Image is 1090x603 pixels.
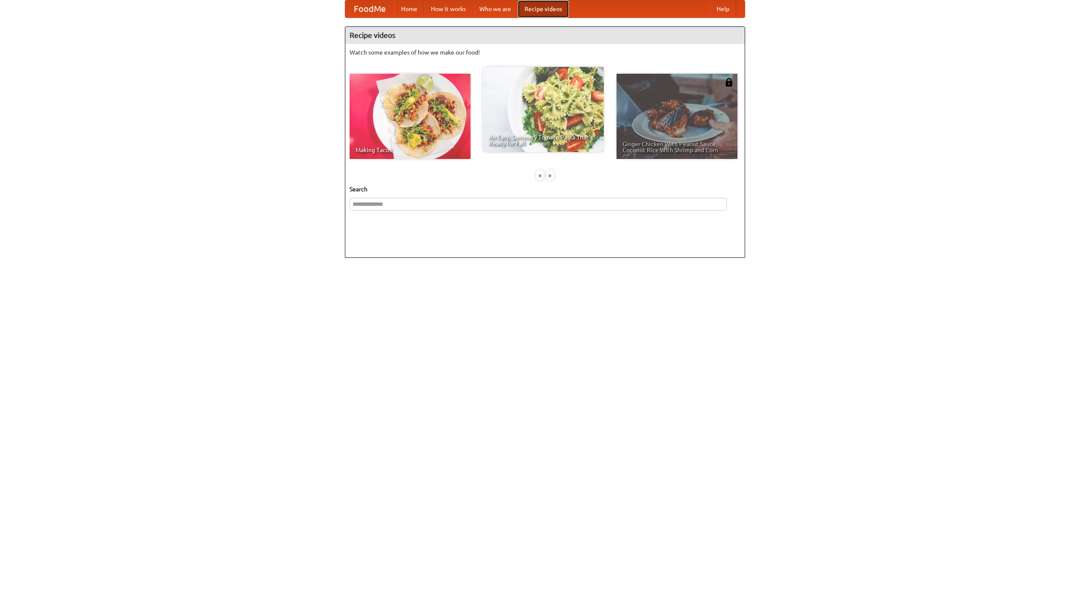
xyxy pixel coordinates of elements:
a: Who we are [473,0,518,17]
a: How it works [424,0,473,17]
span: An Easy, Summery Tomato Pasta That's Ready for Fall [489,134,598,146]
h5: Search [350,185,740,193]
a: FoodMe [345,0,394,17]
span: Making Tacos [356,147,465,153]
a: An Easy, Summery Tomato Pasta That's Ready for Fall [483,67,604,152]
a: Making Tacos [350,74,470,159]
a: Home [394,0,424,17]
div: « [536,170,544,181]
p: Watch some examples of how we make our food! [350,48,740,57]
div: » [546,170,554,181]
a: Help [710,0,736,17]
a: Recipe videos [518,0,569,17]
img: 483408.png [725,78,733,87]
h4: Recipe videos [345,27,745,44]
